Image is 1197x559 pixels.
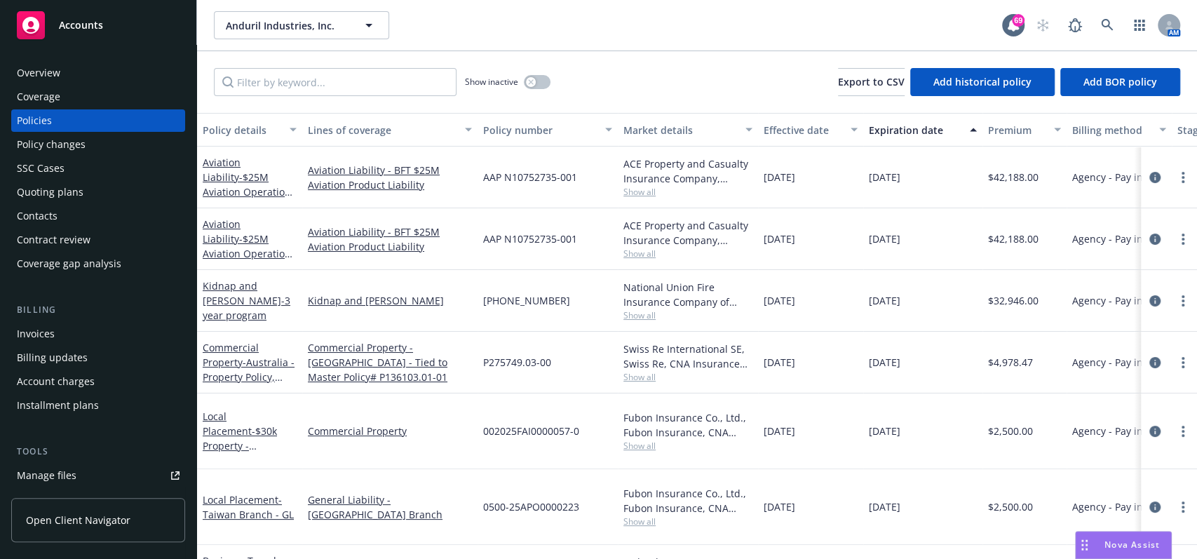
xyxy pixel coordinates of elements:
div: Market details [623,123,737,137]
a: Commercial Property [203,341,295,413]
a: Kidnap and [PERSON_NAME] [308,293,472,308]
span: 0500-25APO0000223 [483,499,579,514]
button: Premium [982,113,1067,147]
div: Policies [17,109,52,132]
span: Agency - Pay in full [1072,424,1161,438]
a: Coverage gap analysis [11,252,185,275]
a: more [1175,292,1191,309]
span: [DATE] [764,231,795,246]
a: Local Placement [203,410,291,482]
span: Agency - Pay in full [1072,231,1161,246]
a: Report a Bug [1061,11,1089,39]
div: Coverage gap analysis [17,252,121,275]
div: Billing [11,303,185,317]
span: Accounts [59,20,103,31]
div: Drag to move [1076,532,1093,558]
div: Policy changes [17,133,86,156]
div: SSC Cases [17,157,65,180]
span: Anduril Industries, Inc. [226,18,347,33]
div: Installment plans [17,394,99,417]
a: Commercial Property [308,424,472,438]
a: circleInformation [1147,169,1163,186]
a: more [1175,423,1191,440]
span: Show all [623,371,752,383]
a: Coverage [11,86,185,108]
button: Expiration date [863,113,982,147]
span: - $25M Aviation Operation for BFT - annual premium of $42,188 for 23-24 and 24-25 [203,232,292,319]
div: Overview [17,62,60,84]
span: Show inactive [465,76,518,88]
span: Show all [623,186,752,198]
a: Contract review [11,229,185,251]
span: $4,978.47 [988,355,1033,370]
span: Export to CSV [838,75,905,88]
a: Kidnap and [PERSON_NAME] [203,279,290,322]
div: Contract review [17,229,90,251]
div: Invoices [17,323,55,345]
div: Billing updates [17,346,88,369]
div: Contacts [17,205,58,227]
div: Account charges [17,370,95,393]
span: P275749.03-00 [483,355,551,370]
span: [PHONE_NUMBER] [483,293,570,308]
a: Quoting plans [11,181,185,203]
div: Policy number [483,123,597,137]
div: Tools [11,445,185,459]
span: [DATE] [869,170,900,184]
a: Aviation Liability - BFT $25M Aviation Product Liability [308,163,472,192]
a: Switch app [1125,11,1154,39]
span: Agency - Pay in full [1072,293,1161,308]
span: Nova Assist [1104,539,1160,551]
button: Effective date [758,113,863,147]
span: - Taiwan Branch - GL [203,493,294,521]
a: more [1175,169,1191,186]
div: Coverage [17,86,60,108]
span: AAP N10752735-001 [483,231,577,246]
a: Search [1093,11,1121,39]
button: Billing method [1067,113,1172,147]
div: Fubon Insurance Co., Ltd., Fubon Insurance, CNA Insurance (International) [623,410,752,440]
a: Start snowing [1029,11,1057,39]
span: $32,946.00 [988,293,1039,308]
span: Show all [623,309,752,321]
span: [DATE] [869,355,900,370]
a: Invoices [11,323,185,345]
a: Policy changes [11,133,185,156]
span: AAP N10752735-001 [483,170,577,184]
div: Effective date [764,123,842,137]
span: [DATE] [764,499,795,514]
button: Anduril Industries, Inc. [214,11,389,39]
a: Installment plans [11,394,185,417]
a: Policies [11,109,185,132]
button: Market details [618,113,758,147]
a: Billing updates [11,346,185,369]
span: Show all [623,248,752,260]
span: $42,188.00 [988,231,1039,246]
button: Policy details [197,113,302,147]
a: SSC Cases [11,157,185,180]
a: Contacts [11,205,185,227]
span: [DATE] [869,293,900,308]
a: circleInformation [1147,292,1163,309]
span: - Australia - Property Policy, Tied to Master # P136103.01-01 [203,356,295,413]
span: Agency - Pay in full [1072,170,1161,184]
span: $2,500.00 [988,499,1033,514]
div: 69 [1012,14,1024,27]
div: Swiss Re International SE, Swiss Re, CNA Insurance (International) [623,342,752,371]
span: [DATE] [764,293,795,308]
button: Add historical policy [910,68,1055,96]
span: Show all [623,440,752,452]
span: Agency - Pay in full [1072,355,1161,370]
div: Lines of coverage [308,123,457,137]
button: Lines of coverage [302,113,478,147]
input: Filter by keyword... [214,68,457,96]
span: Add historical policy [933,75,1032,88]
span: $42,188.00 [988,170,1039,184]
div: Fubon Insurance Co., Ltd., Fubon Insurance, CNA Insurance (International) [623,486,752,516]
a: Aviation Liability [203,217,291,319]
span: [DATE] [764,355,795,370]
span: Show all [623,516,752,527]
a: Aviation Liability - BFT $25M Aviation Product Liability [308,224,472,254]
div: Quoting plans [17,181,83,203]
div: ACE Property and Casualty Insurance Company, Chubb Group [623,156,752,186]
